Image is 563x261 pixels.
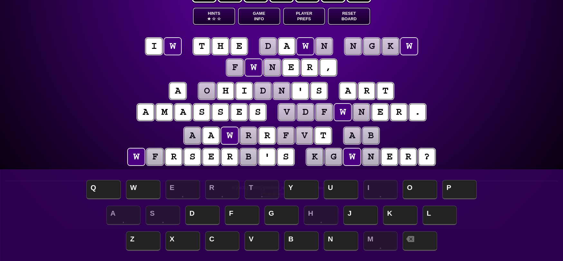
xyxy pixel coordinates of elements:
[156,104,173,121] puzzle-tile: m
[217,16,221,22] span: ☆
[236,83,253,99] puzzle-tile: i
[175,104,191,121] puzzle-tile: a
[306,148,323,165] puzzle-tile: k
[325,148,342,165] puzzle-tile: g
[362,127,379,144] puzzle-tile: b
[403,180,437,199] span: O
[128,148,145,165] puzzle-tile: w
[372,104,388,121] puzzle-tile: e
[418,148,435,165] puzzle-tile: ?
[400,148,416,165] puzzle-tile: r
[240,127,257,144] puzzle-tile: r
[106,206,141,225] span: A
[358,83,375,99] puzzle-tile: r
[292,83,309,99] puzzle-tile: '
[244,231,279,251] span: V
[212,104,229,121] puzzle-tile: s
[283,8,325,25] button: PlayerPrefs
[193,8,235,25] button: Hints★ ☆ ☆
[382,38,399,55] puzzle-tile: k
[238,8,280,25] button: GameInfo
[297,38,314,55] puzzle-tile: w
[240,148,257,165] puzzle-tile: b
[184,127,201,144] puzzle-tile: a
[245,59,262,76] puzzle-tile: w
[381,148,398,165] puzzle-tile: e
[212,16,216,22] span: ☆
[363,38,380,55] puzzle-tile: g
[264,206,299,225] span: G
[423,206,457,225] span: L
[212,38,229,55] puzzle-tile: h
[203,127,219,144] puzzle-tile: a
[205,180,240,199] span: R
[147,148,163,165] puzzle-tile: f
[277,127,294,144] puzzle-tile: f
[264,59,281,76] puzzle-tile: n
[390,104,407,121] puzzle-tile: r
[284,180,319,199] span: Y
[146,38,162,55] puzzle-tile: i
[254,83,271,99] puzzle-tile: d
[205,231,240,251] span: C
[442,180,477,199] span: P
[310,83,327,99] puzzle-tile: s
[304,206,338,225] span: H
[344,127,360,144] puzzle-tile: a
[225,206,259,225] span: F
[284,231,319,251] span: B
[184,148,201,165] puzzle-tile: s
[334,104,351,121] puzzle-tile: w
[221,127,238,144] puzzle-tile: w
[316,104,332,121] puzzle-tile: f
[169,83,186,99] puzzle-tile: a
[297,104,314,121] puzzle-tile: d
[345,38,361,55] puzzle-tile: n
[249,104,266,121] puzzle-tile: s
[259,127,275,144] puzzle-tile: r
[296,127,313,144] puzzle-tile: v
[165,148,182,165] puzzle-tile: r
[86,180,121,199] span: Q
[164,38,181,55] puzzle-tile: w
[353,104,370,121] puzzle-tile: n
[339,83,356,99] puzzle-tile: a
[324,180,358,199] span: U
[244,180,279,199] span: T
[193,38,210,55] puzzle-tile: t
[273,83,290,99] puzzle-tile: n
[126,231,160,251] span: Z
[315,127,331,144] puzzle-tile: t
[146,206,180,225] span: S
[198,83,215,99] puzzle-tile: o
[226,59,243,76] puzzle-tile: f
[277,148,294,165] puzzle-tile: s
[401,38,417,55] puzzle-tile: w
[278,38,295,55] puzzle-tile: a
[185,206,220,225] span: D
[320,59,337,76] puzzle-tile: ,
[383,206,417,225] span: K
[259,148,275,165] puzzle-tile: '
[282,59,299,76] puzzle-tile: e
[221,148,238,165] puzzle-tile: r
[316,38,332,55] puzzle-tile: n
[363,231,398,251] span: M
[217,83,234,99] puzzle-tile: h
[166,231,200,251] span: X
[324,231,358,251] span: N
[207,16,211,22] span: ★
[362,148,379,165] puzzle-tile: n
[301,59,318,76] puzzle-tile: r
[231,38,247,55] puzzle-tile: e
[203,148,219,165] puzzle-tile: e
[377,83,394,99] puzzle-tile: t
[137,104,154,121] puzzle-tile: a
[363,180,398,199] span: I
[193,104,210,121] puzzle-tile: s
[278,104,295,121] puzzle-tile: v
[328,8,370,25] button: ResetBoard
[260,38,276,55] puzzle-tile: d
[166,180,200,199] span: E
[231,104,247,121] puzzle-tile: e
